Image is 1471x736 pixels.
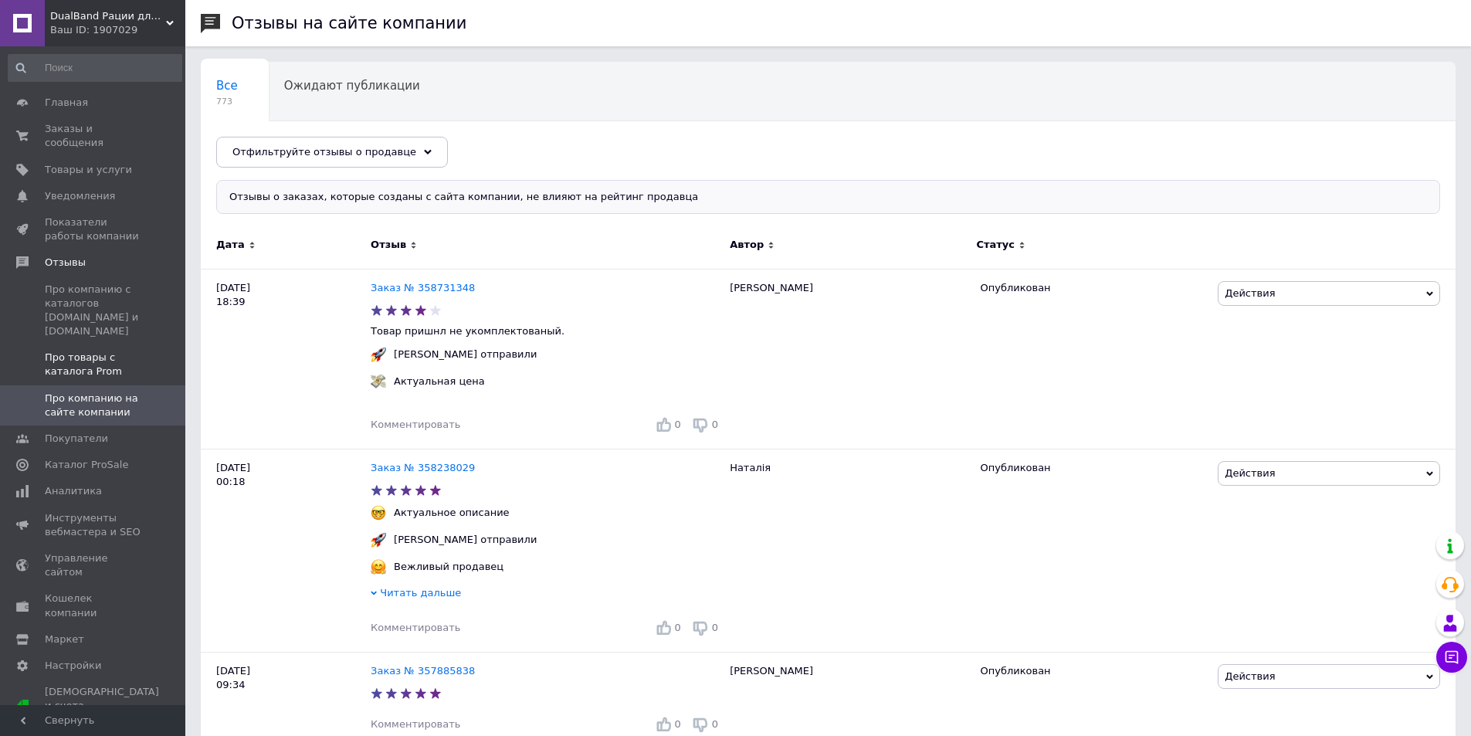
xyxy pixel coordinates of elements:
span: 0 [712,622,718,633]
span: Действия [1225,467,1275,479]
h1: Отзывы на сайте компании [232,14,466,32]
div: Опубликован [980,281,1206,295]
span: 773 [216,96,238,107]
span: Действия [1225,670,1275,682]
div: [PERSON_NAME] отправили [390,533,541,547]
img: :rocket: [371,347,386,362]
div: Актуальное описание [390,506,513,520]
span: Уведомления [45,189,115,203]
span: Комментировать [371,622,460,633]
span: 0 [675,718,681,730]
span: Отзывы [45,256,86,270]
span: Заказы и сообщения [45,122,143,150]
span: Действия [1225,287,1275,299]
div: Опубликован [980,461,1206,475]
span: Инструменты вебмастера и SEO [45,511,143,539]
div: Читать дальше [371,586,722,604]
span: DualBand Рации для всех [50,9,166,23]
span: Опубликованы без комме... [216,137,384,151]
img: :rocket: [371,532,386,548]
div: Опубликован [980,664,1206,678]
div: Комментировать [371,621,460,635]
span: 0 [675,419,681,430]
img: :hugging_face: [371,559,386,575]
div: Комментировать [371,418,460,432]
span: Читать дальше [380,587,461,599]
div: [DATE] 00:18 [201,449,371,652]
span: Про компанию на сайте компании [45,392,143,419]
a: Заказ № 358238029 [371,462,475,473]
span: Комментировать [371,419,460,430]
img: :money_with_wings: [371,374,386,389]
span: 0 [712,419,718,430]
div: [PERSON_NAME] [722,269,972,449]
span: Ожидают публикации [284,79,420,93]
span: Про компанию с каталогов [DOMAIN_NAME] и [DOMAIN_NAME] [45,283,143,339]
span: Отфильтруйте отзывы о продавце [232,146,416,158]
span: 0 [712,718,718,730]
div: Ваш ID: 1907029 [50,23,185,37]
div: Отзывы о заказах, которые созданы с сайта компании, не влияют на рейтинг продавца [216,180,1440,214]
div: Актуальная цена [390,375,489,388]
span: Аналитика [45,484,102,498]
div: Опубликованы без комментария [201,121,415,180]
span: Маркет [45,633,84,646]
input: Поиск [8,54,182,82]
span: [DEMOGRAPHIC_DATA] и счета [45,685,159,728]
span: Про товары с каталога Prom [45,351,143,378]
button: Чат с покупателем [1436,642,1467,673]
span: Комментировать [371,718,460,730]
span: Покупатели [45,432,108,446]
a: Заказ № 358731348 [371,282,475,293]
span: Товары и услуги [45,163,132,177]
span: Кошелек компании [45,592,143,619]
p: Товар пришнл не укомплектованый. [371,324,722,338]
span: Каталог ProSale [45,458,128,472]
div: [PERSON_NAME] отправили [390,348,541,361]
div: Вежливый продавец [390,560,507,574]
div: Комментировать [371,717,460,731]
div: [DATE] 18:39 [201,269,371,449]
span: Управление сайтом [45,551,143,579]
span: Дата [216,238,245,252]
span: Отзыв [371,238,406,252]
span: Главная [45,96,88,110]
img: :nerd_face: [371,505,386,521]
div: Наталія [722,449,972,652]
span: Автор [730,238,764,252]
span: Все [216,79,238,93]
span: Статус [976,238,1015,252]
span: Настройки [45,659,101,673]
a: Заказ № 357885838 [371,665,475,677]
span: 0 [675,622,681,633]
span: Показатели работы компании [45,215,143,243]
